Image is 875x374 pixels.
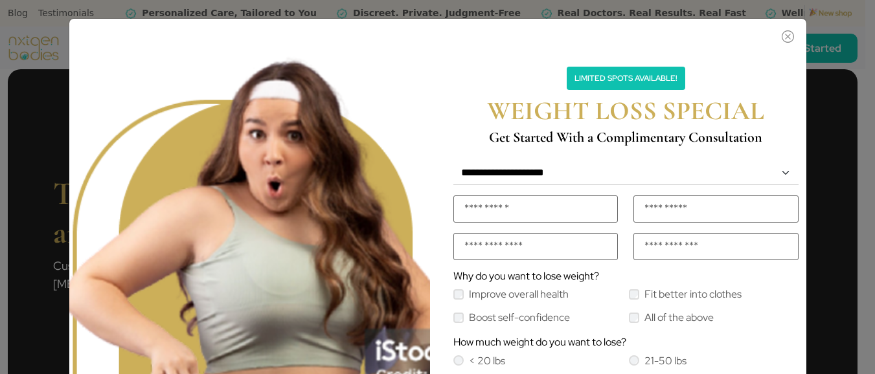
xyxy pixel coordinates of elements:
[453,271,599,281] label: Why do you want to lose weight?
[456,129,796,146] h4: Get Started With a Complimentary Consultation
[453,337,626,347] label: How much weight do you want to lose?
[644,356,687,366] label: 21-50 lbs
[446,25,797,41] button: Close
[644,313,714,323] label: All of the above
[469,356,505,366] label: < 20 lbs
[469,313,570,323] label: Boost self-confidence
[469,289,569,300] label: Improve overall health
[456,95,796,126] h2: WEIGHT LOSS SPECIAL
[453,161,799,185] select: Default select example
[644,289,742,300] label: Fit better into clothes
[567,67,685,90] p: Limited Spots Available!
